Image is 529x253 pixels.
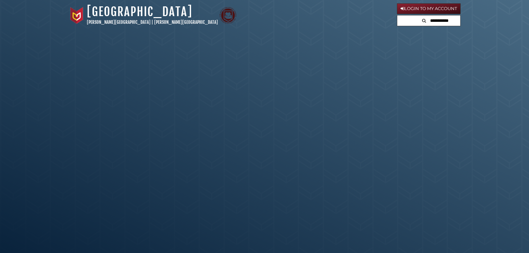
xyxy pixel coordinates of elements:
i: Search [422,18,426,23]
img: Calvin Theological Seminary [220,7,236,24]
a: [PERSON_NAME][GEOGRAPHIC_DATA] [154,19,218,25]
a: [PERSON_NAME][GEOGRAPHIC_DATA] [87,19,151,25]
span: | [152,19,153,25]
a: Login to My Account [397,3,461,14]
img: Calvin University [68,7,85,24]
a: [GEOGRAPHIC_DATA] [87,4,192,19]
button: Search [420,15,428,24]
